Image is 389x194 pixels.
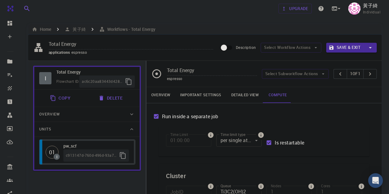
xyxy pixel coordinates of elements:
[326,43,364,53] button: Save & Exit
[221,132,245,137] label: Time limit type
[278,4,312,13] a: Upgrade
[166,171,362,181] h6: Cluster
[146,87,176,103] a: Overview
[34,107,140,122] div: Overview
[306,181,316,191] button: info
[39,72,51,84] div: I
[256,130,266,140] button: info
[368,173,383,188] div: Open Intercom Messenger
[82,79,122,85] span: ac6c20aa83443d4289cd80a2
[46,146,59,159] div: 01
[216,134,262,147] div: per single attempt
[49,50,71,55] span: applications
[262,69,329,79] button: Select Subworkflow Actions
[221,183,231,189] label: Queue
[275,139,304,146] span: Is restartable
[348,2,361,15] img: 黃子綺
[206,181,216,191] button: info
[226,87,264,103] a: Detailed view
[206,130,216,140] button: info
[5,5,13,12] img: logo
[264,87,292,103] a: Compute
[63,143,129,149] h6: pw_scf
[105,26,155,33] h6: Workflows - Total Energy
[56,155,57,159] div: I
[167,76,183,81] span: espresso
[46,146,59,159] span: Idle
[170,132,188,137] label: Time Limit
[236,45,256,50] span: Description
[261,43,321,53] button: Select Workflow Actions
[357,181,366,191] button: info
[66,152,117,159] span: c913147d-760d-496d-93a7-dc0771034d54
[34,122,140,137] div: Units
[363,2,378,9] p: 黃子綺
[71,50,89,55] span: espresso
[363,9,380,15] span: Individual
[271,183,281,189] label: Nodes
[56,69,135,75] h6: Total Energy
[347,69,364,79] button: 1of1
[162,113,218,120] span: Run inside a separate job
[39,124,51,134] span: Units
[39,109,60,119] span: Overview
[95,92,127,104] button: Delete
[334,69,377,79] div: pager
[31,26,157,33] nav: breadcrumb
[175,87,226,103] a: Important settings
[37,26,51,33] h6: Home
[321,183,330,189] label: Cores
[56,79,79,84] span: Flowchart ID:
[70,26,85,33] h6: 黃子綺
[256,181,266,191] button: info
[39,72,51,84] span: Idle
[46,92,75,104] button: Copy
